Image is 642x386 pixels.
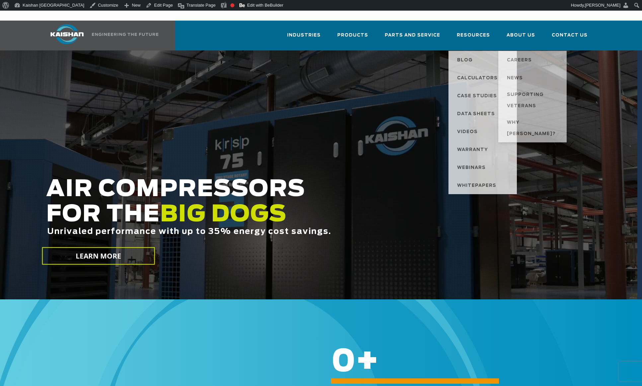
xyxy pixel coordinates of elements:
span: Warranty [457,144,488,156]
span: Blog [457,55,473,66]
a: Industries [287,27,321,49]
a: Why [PERSON_NAME]? [500,115,567,142]
span: [PERSON_NAME] [585,3,620,8]
a: Videos [450,122,517,140]
span: News [507,73,523,84]
span: Parts and Service [385,32,440,39]
a: Kaishan USA [42,21,160,50]
span: Careers [507,55,532,66]
a: About Us [507,27,535,49]
a: Whitepapers [450,176,517,194]
div: Focus keyphrase not set [230,3,234,7]
a: Case Studies [450,87,517,105]
a: Contact Us [552,27,588,49]
span: Data Sheets [457,109,495,120]
span: Products [337,32,368,39]
span: Supporting Veterans [507,89,560,112]
a: Blog [450,51,517,69]
span: Calculators [457,73,498,84]
a: Products [337,27,368,49]
span: 0 [331,347,356,377]
a: Webinars [450,158,517,176]
h2: AIR COMPRESSORS FOR THE [46,177,503,257]
span: Whitepapers [457,180,496,192]
span: BIG DOGS [160,203,287,226]
img: Engineering the future [92,33,158,36]
span: Contact Us [552,32,588,39]
span: Videos [457,126,478,138]
a: Resources [457,27,490,49]
a: LEARN MORE [42,247,155,265]
span: Webinars [457,162,486,174]
span: About Us [507,32,535,39]
span: Industries [287,32,321,39]
a: News [500,69,567,87]
span: Why [PERSON_NAME]? [507,117,560,140]
a: Calculators [450,69,517,87]
span: LEARN MORE [76,251,121,261]
a: Warranty [450,140,517,158]
a: Data Sheets [450,105,517,122]
span: Case Studies [457,91,497,102]
h6: + [331,357,616,366]
a: Parts and Service [385,27,440,49]
img: kaishan logo [42,24,92,44]
a: Supporting Veterans [500,87,567,115]
span: Unrivaled performance with up to 35% energy cost savings. [47,228,331,236]
span: Resources [457,32,490,39]
a: Careers [500,51,567,69]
